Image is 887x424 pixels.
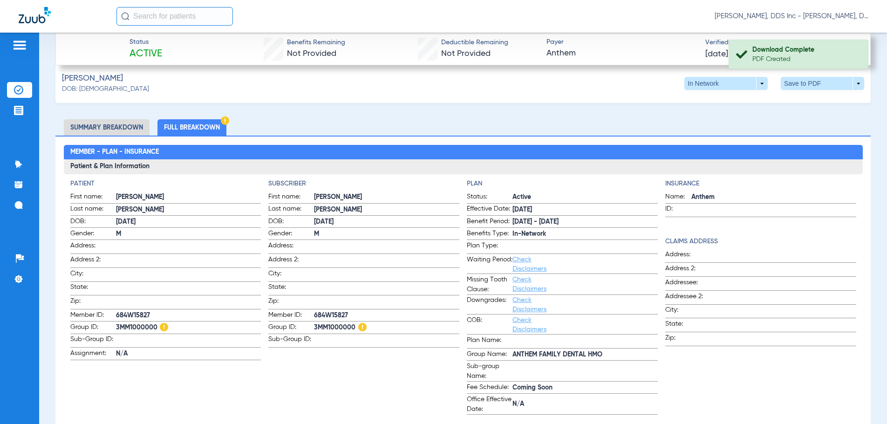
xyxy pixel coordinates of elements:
[268,179,459,189] h4: Subscriber
[665,278,711,290] span: Addressee:
[314,205,459,215] span: [PERSON_NAME]
[467,395,512,414] span: Office Effective Date:
[512,217,658,227] span: [DATE] - [DATE]
[512,383,658,393] span: Coming Soon
[268,217,314,228] span: DOB:
[715,12,868,21] span: [PERSON_NAME], DDS Inc - [PERSON_NAME], DDS Inc
[70,179,261,189] h4: Patient
[314,192,459,202] span: [PERSON_NAME]
[70,296,116,309] span: Zip:
[19,7,51,23] img: Zuub Logo
[70,310,116,321] span: Member ID:
[268,335,314,347] span: Sub-Group ID:
[268,282,314,295] span: State:
[467,362,512,381] span: Sub-group Name:
[268,255,314,267] span: Address 2:
[268,310,314,321] span: Member ID:
[70,335,116,347] span: Sub-Group ID:
[665,305,711,318] span: City:
[684,77,768,90] button: In Network
[512,256,546,272] a: Check Disclaimers
[467,217,512,228] span: Benefit Period:
[70,192,116,203] span: First name:
[512,276,546,292] a: Check Disclaimers
[665,264,711,276] span: Address 2:
[268,192,314,203] span: First name:
[665,319,711,332] span: State:
[512,229,658,239] span: In-Network
[268,296,314,309] span: Zip:
[467,335,512,348] span: Plan Name:
[62,73,123,84] span: [PERSON_NAME]
[314,229,459,239] span: M
[705,48,728,60] span: [DATE]
[314,217,459,227] span: [DATE]
[467,241,512,253] span: Plan Type:
[691,192,856,202] span: Anthem
[441,38,508,48] span: Deductible Remaining
[116,205,261,215] span: [PERSON_NAME]
[512,192,658,202] span: Active
[221,116,229,125] img: Hazard
[268,322,314,334] span: Group ID:
[116,349,261,359] span: N/A
[467,179,658,189] h4: Plan
[287,49,336,58] span: Not Provided
[314,311,459,321] span: 684W15827
[130,48,162,61] span: Active
[116,217,261,227] span: [DATE]
[358,323,367,331] img: Hazard
[705,38,856,48] span: Verified On
[268,229,314,240] span: Gender:
[62,84,149,94] span: DOB: [DEMOGRAPHIC_DATA]
[665,179,856,189] h4: Insurance
[116,7,233,26] input: Search for patients
[546,48,697,59] span: Anthem
[665,333,711,346] span: Zip:
[70,204,116,215] span: Last name:
[130,37,162,47] span: Status
[512,317,546,333] a: Check Disclaimers
[70,322,116,334] span: Group ID:
[116,192,261,202] span: [PERSON_NAME]
[268,204,314,215] span: Last name:
[314,323,459,333] span: 3MM1000000
[840,379,887,424] iframe: Chat Widget
[70,282,116,295] span: State:
[70,255,116,267] span: Address 2:
[752,45,860,55] div: Download Complete
[512,350,658,360] span: ANTHEM FAMILY DENTAL HMO
[287,38,345,48] span: Benefits Remaining
[268,269,314,281] span: City:
[64,119,150,136] li: Summary Breakdown
[665,237,856,246] app-breakdown-title: Claims Address
[467,204,512,215] span: Effective Date:
[467,275,512,294] span: Missing Tooth Clause:
[781,77,864,90] button: Save to PDF
[467,255,512,274] span: Waiting Period:
[512,399,658,409] span: N/A
[441,49,491,58] span: Not Provided
[467,229,512,240] span: Benefits Type:
[70,217,116,228] span: DOB:
[116,323,261,333] span: 3MM1000000
[467,295,512,314] span: Downgrades:
[64,145,863,160] h2: Member - Plan - Insurance
[12,40,27,51] img: hamburger-icon
[70,229,116,240] span: Gender:
[70,241,116,253] span: Address:
[752,55,860,64] div: PDF Created
[70,349,116,360] span: Assignment:
[665,192,691,203] span: Name:
[467,315,512,334] span: COB:
[116,229,261,239] span: M
[70,269,116,281] span: City:
[665,204,691,217] span: ID:
[467,192,512,203] span: Status:
[665,250,711,262] span: Address:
